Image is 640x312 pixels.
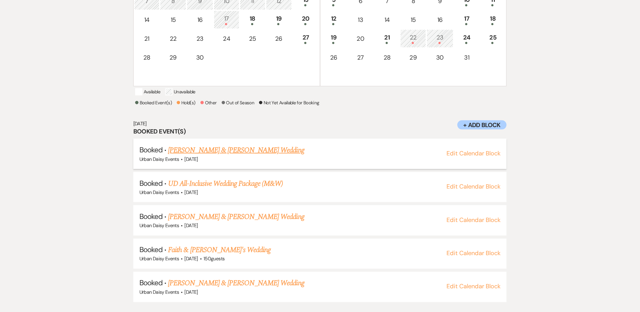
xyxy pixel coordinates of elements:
[190,34,210,43] div: 23
[217,34,236,43] div: 24
[163,34,183,43] div: 22
[269,34,289,43] div: 26
[168,245,271,256] a: Faith & [PERSON_NAME]'s Wedding
[324,33,344,44] div: 19
[378,33,396,44] div: 21
[222,99,255,106] p: Out of Season
[139,179,163,188] span: Booked
[457,53,477,62] div: 31
[259,99,319,106] p: Not Yet Available for Booking
[447,283,501,289] button: Edit Calendar Block
[351,53,371,62] div: 27
[430,33,450,44] div: 23
[324,53,344,62] div: 26
[168,145,304,156] a: [PERSON_NAME] & [PERSON_NAME] Wedding
[457,14,477,25] div: 17
[447,150,501,156] button: Edit Calendar Block
[168,211,304,222] a: [PERSON_NAME] & [PERSON_NAME] Wedding
[324,14,344,25] div: 12
[484,14,502,25] div: 18
[190,53,210,62] div: 30
[133,120,507,127] h6: [DATE]
[269,14,289,25] div: 19
[404,53,423,62] div: 29
[139,289,179,296] span: Urban Daisy Events
[138,15,156,24] div: 14
[457,120,507,130] button: + Add Block
[139,189,179,196] span: Urban Daisy Events
[135,99,172,106] p: Booked Event(s)
[430,15,450,24] div: 16
[296,33,316,44] div: 27
[204,256,224,262] span: 150 guests
[217,14,236,25] div: 17
[296,14,316,25] div: 20
[133,127,507,136] h3: Booked Event(s)
[163,15,183,24] div: 15
[139,278,163,288] span: Booked
[139,223,179,229] span: Urban Daisy Events
[139,156,179,162] span: Urban Daisy Events
[135,88,160,95] p: Available
[185,289,198,296] span: [DATE]
[139,245,163,255] span: Booked
[404,15,423,24] div: 15
[185,156,198,162] span: [DATE]
[378,53,396,62] div: 28
[190,15,210,24] div: 16
[351,34,371,43] div: 20
[138,53,156,62] div: 28
[177,99,196,106] p: Hold(s)
[168,178,283,189] a: UD All-Inclusive Wedding Package (M&W)
[185,223,198,229] span: [DATE]
[200,99,217,106] p: Other
[139,145,163,154] span: Booked
[447,250,501,256] button: Edit Calendar Block
[243,34,262,43] div: 25
[378,15,396,24] div: 14
[457,33,477,44] div: 24
[139,256,179,262] span: Urban Daisy Events
[243,14,262,25] div: 18
[484,33,502,44] div: 25
[185,189,198,196] span: [DATE]
[447,217,501,223] button: Edit Calendar Block
[447,183,501,189] button: Edit Calendar Block
[139,212,163,221] span: Booked
[163,53,183,62] div: 29
[430,53,450,62] div: 30
[165,88,196,95] p: Unavailable
[168,278,304,289] a: [PERSON_NAME] & [PERSON_NAME] Wedding
[185,256,198,262] span: [DATE]
[404,33,423,44] div: 22
[138,34,156,43] div: 21
[351,15,371,24] div: 13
